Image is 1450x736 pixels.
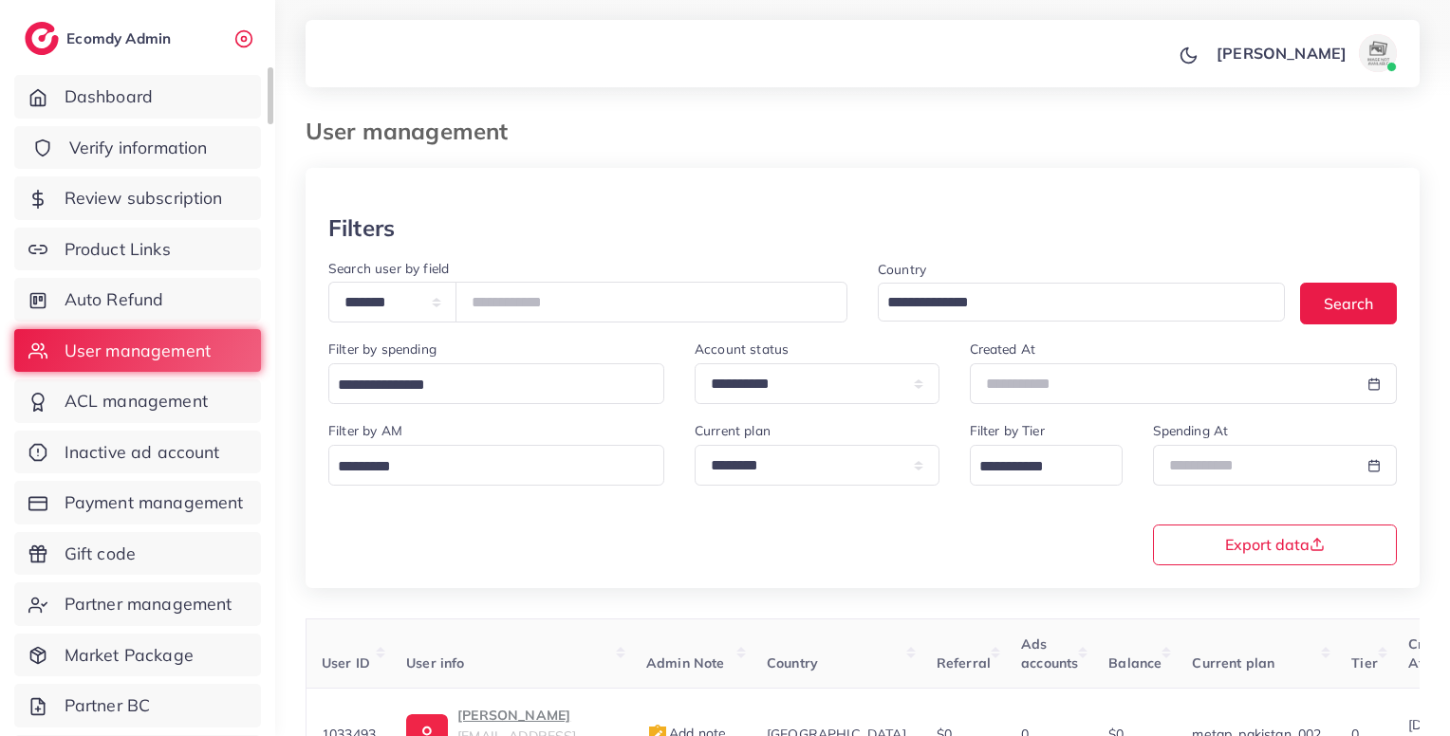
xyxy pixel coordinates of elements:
[14,634,261,677] a: Market Package
[970,445,1123,486] div: Search for option
[457,704,616,727] p: [PERSON_NAME]
[14,481,261,524] a: Payment management
[14,126,261,170] a: Verify information
[65,287,164,312] span: Auto Refund
[65,592,232,616] span: Partner management
[65,84,153,109] span: Dashboard
[69,136,208,160] span: Verify information
[1225,537,1325,552] span: Export data
[14,228,261,271] a: Product Links
[306,118,523,145] h3: User management
[1351,654,1378,672] span: Tier
[878,283,1285,322] div: Search for option
[406,654,464,672] span: User info
[14,329,261,373] a: User management
[25,22,176,55] a: logoEcomdy Admin
[65,186,223,211] span: Review subscription
[767,654,818,672] span: Country
[695,340,789,359] label: Account status
[65,490,244,515] span: Payment management
[66,29,176,47] h2: Ecomdy Admin
[646,654,725,672] span: Admin Note
[1192,654,1274,672] span: Current plan
[1206,34,1404,72] a: [PERSON_NAME]avatar
[331,452,640,482] input: Search for option
[1217,42,1347,64] p: [PERSON_NAME]
[970,340,1036,359] label: Created At
[14,684,261,727] a: Partner BC
[14,278,261,322] a: Auto Refund
[328,421,402,440] label: Filter by AM
[65,440,220,465] span: Inactive ad account
[973,452,1098,482] input: Search for option
[65,389,208,414] span: ACL management
[65,693,151,718] span: Partner BC
[25,22,59,55] img: logo
[695,421,771,440] label: Current plan
[1153,421,1229,440] label: Spending At
[65,237,171,262] span: Product Links
[1359,34,1397,72] img: avatar
[937,654,991,672] span: Referral
[14,582,261,626] a: Partner management
[881,288,1260,318] input: Search for option
[970,421,1045,440] label: Filter by Tier
[328,214,395,242] h3: Filters
[65,643,194,668] span: Market Package
[328,445,664,486] div: Search for option
[1153,524,1398,565] button: Export data
[328,363,664,404] div: Search for option
[14,431,261,474] a: Inactive ad account
[65,339,211,363] span: User management
[1108,654,1162,672] span: Balance
[14,75,261,119] a: Dashboard
[65,542,136,566] span: Gift code
[14,532,261,576] a: Gift code
[328,259,449,278] label: Search user by field
[14,379,261,423] a: ACL management
[14,176,261,220] a: Review subscription
[1021,635,1078,672] span: Ads accounts
[328,340,437,359] label: Filter by spending
[878,260,926,279] label: Country
[1300,283,1397,323] button: Search
[331,371,640,400] input: Search for option
[322,654,370,672] span: User ID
